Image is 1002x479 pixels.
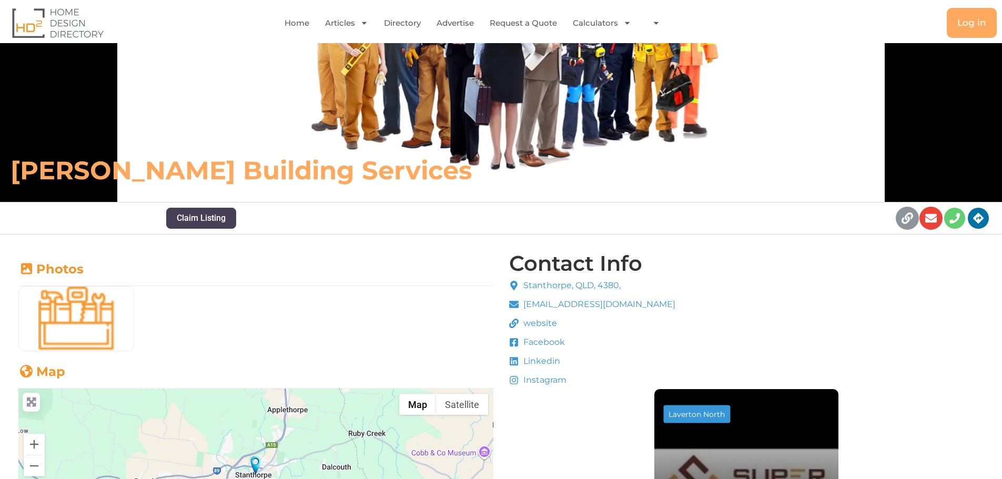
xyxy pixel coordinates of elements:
[250,456,261,474] div: Jim Green Building Services
[521,317,557,330] span: website
[521,336,565,349] span: Facebook
[204,11,749,35] nav: Menu
[509,298,676,311] a: [EMAIL_ADDRESS][DOMAIN_NAME]
[957,18,986,27] span: Log in
[509,253,642,274] h4: Contact Info
[18,261,84,277] a: Photos
[490,11,557,35] a: Request a Quote
[166,208,236,229] button: Claim Listing
[436,394,488,415] button: Show satellite imagery
[399,394,436,415] button: Show street map
[24,455,45,476] button: Zoom out
[285,11,309,35] a: Home
[509,317,676,330] a: website
[11,155,696,186] h6: [PERSON_NAME] Building Services
[947,8,997,38] a: Log in
[521,298,675,311] span: [EMAIL_ADDRESS][DOMAIN_NAME]
[437,11,474,35] a: Advertise
[521,279,621,292] span: Stanthorpe, QLD, 4380,
[521,355,560,368] span: Linkedin
[24,434,45,455] button: Zoom in
[573,11,631,35] a: Calculators
[19,287,134,351] img: Builders
[521,374,566,386] span: Instagram
[18,364,65,379] a: Map
[669,410,725,417] div: Laverton North
[384,11,421,35] a: Directory
[325,11,368,35] a: Articles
